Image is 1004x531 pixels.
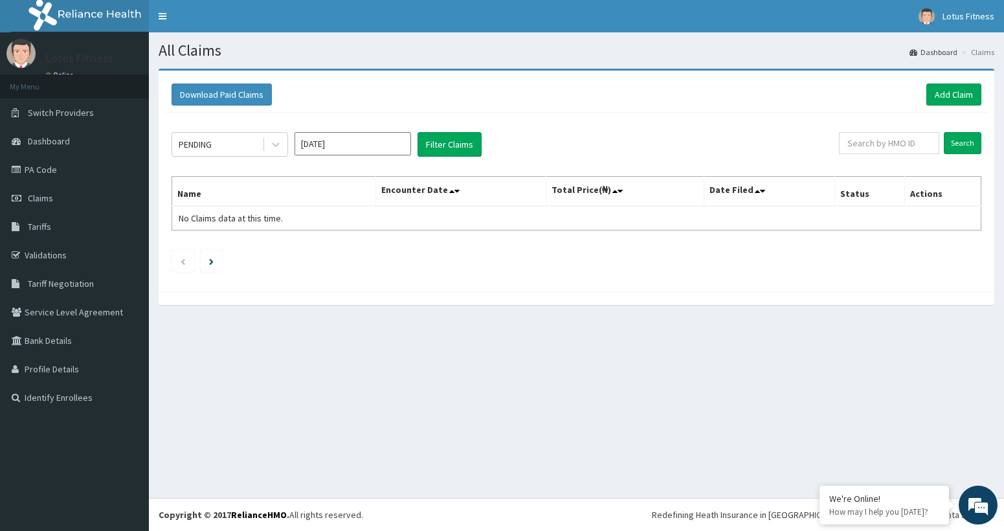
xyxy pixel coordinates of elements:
[179,138,212,151] div: PENDING
[905,177,981,207] th: Actions
[652,508,994,521] div: Redefining Heath Insurance in [GEOGRAPHIC_DATA] using Telemedicine and Data Science!
[839,132,939,154] input: Search by HMO ID
[959,47,994,58] li: Claims
[28,192,53,204] span: Claims
[172,84,272,106] button: Download Paid Claims
[180,255,186,267] a: Previous page
[28,278,94,289] span: Tariff Negotiation
[149,498,1004,531] footer: All rights reserved.
[179,212,283,224] span: No Claims data at this time.
[704,177,834,207] th: Date Filed
[45,52,113,64] p: Lotus Fitness
[6,39,36,68] img: User Image
[829,506,939,517] p: How may I help you today?
[418,132,482,157] button: Filter Claims
[943,10,994,22] span: Lotus Fitness
[546,177,704,207] th: Total Price(₦)
[159,42,994,59] h1: All Claims
[295,132,411,155] input: Select Month and Year
[829,493,939,504] div: We're Online!
[919,8,935,25] img: User Image
[909,47,957,58] a: Dashboard
[45,71,76,80] a: Online
[944,132,981,154] input: Search
[926,84,981,106] a: Add Claim
[375,177,546,207] th: Encounter Date
[28,135,70,147] span: Dashboard
[28,221,51,232] span: Tariffs
[231,509,287,521] a: RelianceHMO
[834,177,905,207] th: Status
[159,509,289,521] strong: Copyright © 2017 .
[28,107,94,119] span: Switch Providers
[172,177,376,207] th: Name
[209,255,214,267] a: Next page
